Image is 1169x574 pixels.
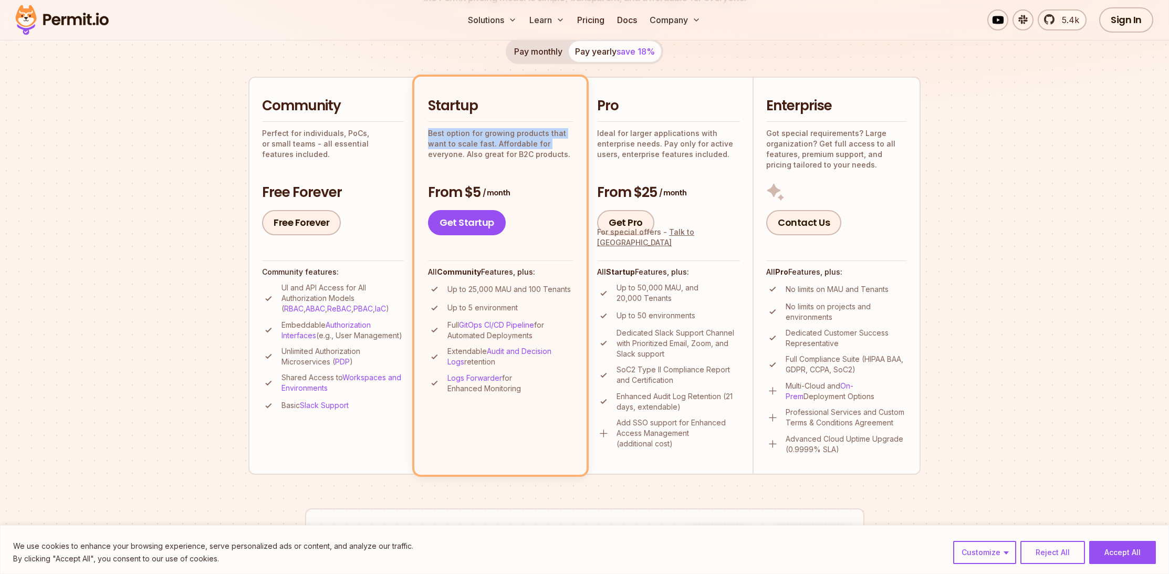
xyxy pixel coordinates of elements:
h2: Community [262,97,404,116]
p: Up to 50,000 MAU, and 20,000 Tenants [617,283,740,304]
a: Pricing [573,9,609,30]
h4: Community features: [262,267,404,277]
a: 5.4k [1038,9,1087,30]
p: Basic [281,400,349,411]
a: Free Forever [262,210,341,235]
p: Full Compliance Suite (HIPAA BAA, GDPR, CCPA, SoC2) [786,354,907,375]
strong: Startup [606,267,635,276]
a: On-Prem [786,381,853,401]
a: Contact Us [766,210,841,235]
button: Company [645,9,705,30]
h3: From $5 [428,183,573,202]
button: Learn [525,9,569,30]
a: Authorization Interfaces [281,320,371,340]
p: Shared Access to [281,372,404,393]
p: Enhanced Audit Log Retention (21 days, extendable) [617,391,740,412]
p: for Enhanced Monitoring [447,373,573,394]
a: IaC [375,304,386,313]
button: Customize [953,541,1016,564]
a: Slack Support [300,401,349,410]
p: No limits on MAU and Tenants [786,284,889,295]
p: Add SSO support for Enhanced Access Management (additional cost) [617,418,740,449]
a: Get Startup [428,210,506,235]
p: Full for Automated Deployments [447,320,573,341]
p: Multi-Cloud and Deployment Options [786,381,907,402]
p: Extendable retention [447,346,573,367]
p: We use cookies to enhance your browsing experience, serve personalized ads or content, and analyz... [13,540,413,552]
p: Advanced Cloud Uptime Upgrade (0.9999% SLA) [786,434,907,455]
p: No limits on projects and environments [786,301,907,322]
strong: Community [437,267,481,276]
h3: Free Forever [262,183,404,202]
a: PDP [335,357,350,366]
a: GitOps CI/CD Pipeline [459,320,534,329]
p: UI and API Access for All Authorization Models ( , , , , ) [281,283,404,314]
span: 5.4k [1056,14,1079,26]
p: Up to 50 environments [617,310,695,321]
p: Perfect for individuals, PoCs, or small teams - all essential features included. [262,128,404,160]
p: Dedicated Customer Success Representative [786,328,907,349]
p: Ideal for larger applications with enterprise needs. Pay only for active users, enterprise featur... [597,128,740,160]
a: RBAC [284,304,304,313]
h3: From $25 [597,183,740,202]
p: Embeddable (e.g., User Management) [281,320,404,341]
a: Sign In [1099,7,1153,33]
p: Professional Services and Custom Terms & Conditions Agreement [786,407,907,428]
p: By clicking "Accept All", you consent to our use of cookies. [13,552,413,565]
h2: Pro [597,97,740,116]
h4: All Features, plus: [597,267,740,277]
h4: All Features, plus: [766,267,907,277]
a: ReBAC [327,304,351,313]
p: Unlimited Authorization Microservices ( ) [281,346,404,367]
p: SoC2 Type II Compliance Report and Certification [617,364,740,385]
span: / month [659,187,686,198]
span: / month [483,187,510,198]
p: Up to 5 environment [447,302,518,313]
div: For special offers - [597,227,740,248]
a: ABAC [306,304,325,313]
p: Up to 25,000 MAU and 100 Tenants [447,284,571,295]
a: Docs [613,9,641,30]
button: Solutions [464,9,521,30]
p: Best option for growing products that want to scale fast. Affordable for everyone. Also great for... [428,128,573,160]
h2: Enterprise [766,97,907,116]
h2: Startup [428,97,573,116]
p: Dedicated Slack Support Channel with Prioritized Email, Zoom, and Slack support [617,328,740,359]
a: Logs Forwarder [447,373,502,382]
a: PBAC [353,304,373,313]
h4: All Features, plus: [428,267,573,277]
img: Permit logo [11,2,113,38]
button: Reject All [1020,541,1085,564]
p: Got special requirements? Large organization? Get full access to all features, premium support, a... [766,128,907,170]
button: Pay monthly [508,41,569,62]
strong: Pro [775,267,788,276]
a: Audit and Decision Logs [447,347,551,366]
button: Accept All [1089,541,1156,564]
a: Get Pro [597,210,654,235]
